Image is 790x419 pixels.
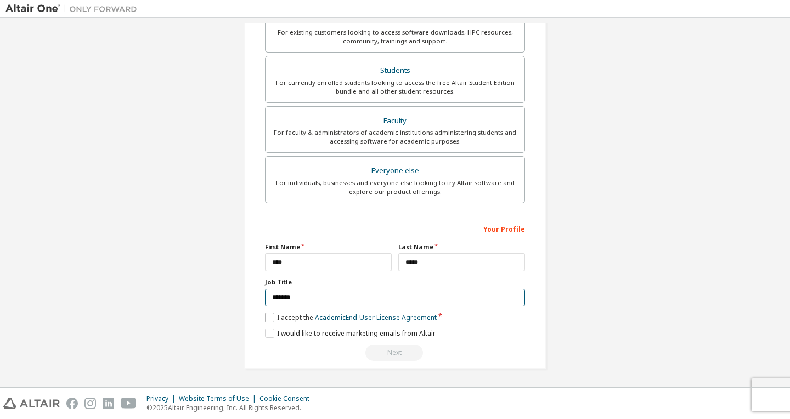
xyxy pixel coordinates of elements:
[103,398,114,409] img: linkedin.svg
[398,243,525,251] label: Last Name
[66,398,78,409] img: facebook.svg
[121,398,137,409] img: youtube.svg
[265,243,392,251] label: First Name
[259,394,316,403] div: Cookie Consent
[272,128,518,146] div: For faculty & administrators of academic institutions administering students and accessing softwa...
[272,163,518,179] div: Everyone else
[265,329,436,338] label: I would like to receive marketing emails from Altair
[146,403,316,412] p: © 2025 Altair Engineering, Inc. All Rights Reserved.
[5,3,143,14] img: Altair One
[265,220,525,237] div: Your Profile
[272,28,518,45] div: For existing customers looking to access software downloads, HPC resources, community, trainings ...
[272,78,518,96] div: For currently enrolled students looking to access the free Altair Student Edition bundle and all ...
[84,398,96,409] img: instagram.svg
[272,179,518,196] div: For individuals, businesses and everyone else looking to try Altair software and explore our prod...
[272,113,518,129] div: Faculty
[3,398,60,409] img: altair_logo.svg
[179,394,259,403] div: Website Terms of Use
[265,313,437,322] label: I accept the
[315,313,437,322] a: Academic End-User License Agreement
[272,63,518,78] div: Students
[146,394,179,403] div: Privacy
[265,278,525,286] label: Job Title
[265,345,525,361] div: Read and acccept EULA to continue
